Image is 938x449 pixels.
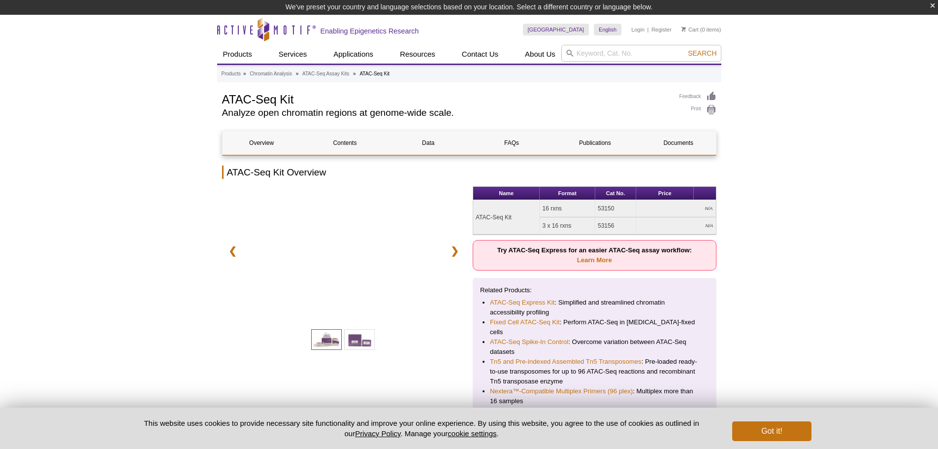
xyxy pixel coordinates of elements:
[636,187,694,200] th: Price
[636,217,715,235] td: N/A
[490,298,554,308] a: ATAC-Seq Express Kit
[353,71,356,76] li: »
[394,45,441,64] a: Resources
[490,406,562,416] a: Diversi-Phi Indexed PhiX
[243,71,246,76] li: »
[540,200,595,217] td: 16 rxns
[647,24,649,35] li: |
[490,298,699,317] li: : Simplified and streamlined chromatin accessibility profiling
[523,24,589,35] a: [GEOGRAPHIC_DATA]
[217,45,258,64] a: Products
[595,217,636,235] td: 53156
[223,131,301,155] a: Overview
[222,69,241,78] a: Products
[490,386,699,406] li: : Multiplex more than 16 samples
[472,131,550,155] a: FAQs
[595,200,636,217] td: 53150
[480,285,709,295] p: Related Products:
[594,24,621,35] a: English
[490,357,699,386] li: : Pre-loaded ready-to-use transposomes for up to 96 ATAC-Seq reactions and recombinant Tn5 transp...
[321,27,419,35] h2: Enabling Epigenetics Research
[127,418,716,439] p: This website uses cookies to provide necessary site functionality and improve your online experie...
[250,69,292,78] a: Chromatin Analysis
[497,246,692,264] strong: Try ATAC-Seq Express for an easier ATAC-Seq assay workflow:
[519,45,561,64] a: About Us
[490,386,633,396] a: Nextera™-Compatible Multiplex Primers (96 plex)
[490,337,699,357] li: : Overcome variation between ATAC-Seq datasets
[595,187,636,200] th: Cat No.
[681,27,686,32] img: Your Cart
[636,200,715,217] td: N/A
[222,166,716,179] h2: ATAC-Seq Kit Overview
[296,71,299,76] li: »
[222,240,243,262] a: ❮
[273,45,313,64] a: Services
[302,69,349,78] a: ATAC-Seq Assay Kits
[561,45,721,62] input: Keyword, Cat. No.
[577,256,612,264] a: Learn More
[732,421,811,441] button: Got it!
[556,131,634,155] a: Publications
[490,317,560,327] a: Fixed Cell ATAC-Seq Kit
[444,240,465,262] a: ❯
[679,104,716,115] a: Print
[681,24,721,35] li: (0 items)
[540,217,595,235] td: 3 x 16 rxns
[679,91,716,102] a: Feedback
[327,45,379,64] a: Applications
[359,71,389,76] li: ATAC-Seq Kit
[685,49,719,58] button: Search
[222,108,670,117] h2: Analyze open chromatin regions at genome-wide scale.
[456,45,504,64] a: Contact Us
[490,406,699,426] li: : Reliable diversity for every Illumina sequencing run
[540,187,595,200] th: Format
[222,91,670,106] h1: ATAC-Seq Kit
[389,131,467,155] a: Data
[490,337,568,347] a: ATAC-Seq Spike-In Control
[681,26,699,33] a: Cart
[651,26,672,33] a: Register
[448,429,496,438] button: cookie settings
[688,49,716,57] span: Search
[490,317,699,337] li: : Perform ATAC-Seq in [MEDICAL_DATA]-fixed cells
[639,131,717,155] a: Documents
[631,26,645,33] a: Login
[355,429,400,438] a: Privacy Policy
[306,131,384,155] a: Contents
[490,357,642,367] a: Tn5 and Pre-indexed Assembled Tn5 Transposomes
[473,187,540,200] th: Name
[473,200,540,235] td: ATAC-Seq Kit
